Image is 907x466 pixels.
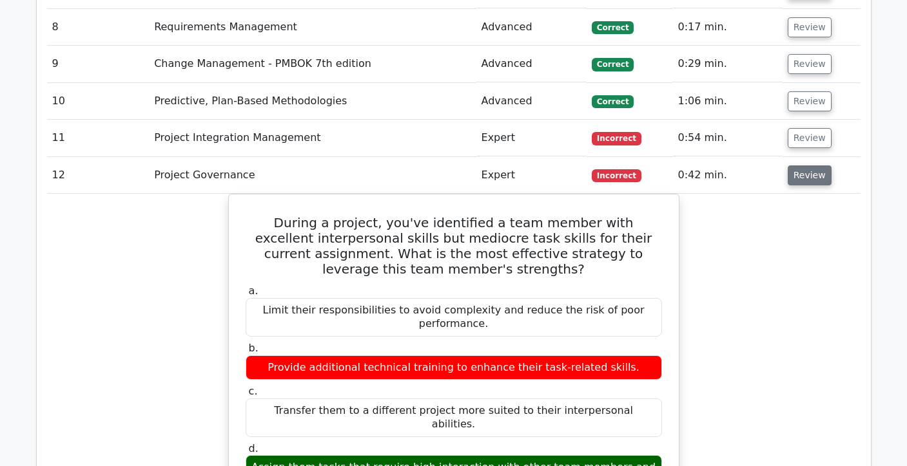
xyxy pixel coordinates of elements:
[149,157,476,194] td: Project Governance
[246,398,662,437] div: Transfer them to a different project more suited to their interpersonal abilities.
[47,83,150,120] td: 10
[672,120,782,156] td: 0:54 min.
[788,165,832,185] button: Review
[246,355,662,380] div: Provide additional technical training to enhance their task-related skills.
[149,120,476,156] td: Project Integration Management
[672,9,782,46] td: 0:17 min.
[476,46,587,82] td: Advanced
[672,46,782,82] td: 0:29 min.
[249,442,258,454] span: d.
[592,58,634,71] span: Correct
[672,83,782,120] td: 1:06 min.
[476,157,587,194] td: Expert
[47,9,150,46] td: 8
[788,91,832,111] button: Review
[592,132,641,145] span: Incorrect
[244,215,663,277] h5: During a project, you've identified a team member with excellent interpersonal skills but mediocr...
[672,157,782,194] td: 0:42 min.
[149,83,476,120] td: Predictive, Plan-Based Methodologies
[592,95,634,108] span: Correct
[149,46,476,82] td: Change Management - PMBOK 7th edition
[476,9,587,46] td: Advanced
[249,342,258,354] span: b.
[592,169,641,182] span: Incorrect
[249,284,258,297] span: a.
[788,54,832,74] button: Review
[47,157,150,194] td: 12
[788,128,832,148] button: Review
[246,298,662,337] div: Limit their responsibilities to avoid complexity and reduce the risk of poor performance.
[249,385,258,397] span: c.
[476,83,587,120] td: Advanced
[788,17,832,37] button: Review
[149,9,476,46] td: Requirements Management
[47,120,150,156] td: 11
[476,120,587,156] td: Expert
[592,21,634,34] span: Correct
[47,46,150,82] td: 9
